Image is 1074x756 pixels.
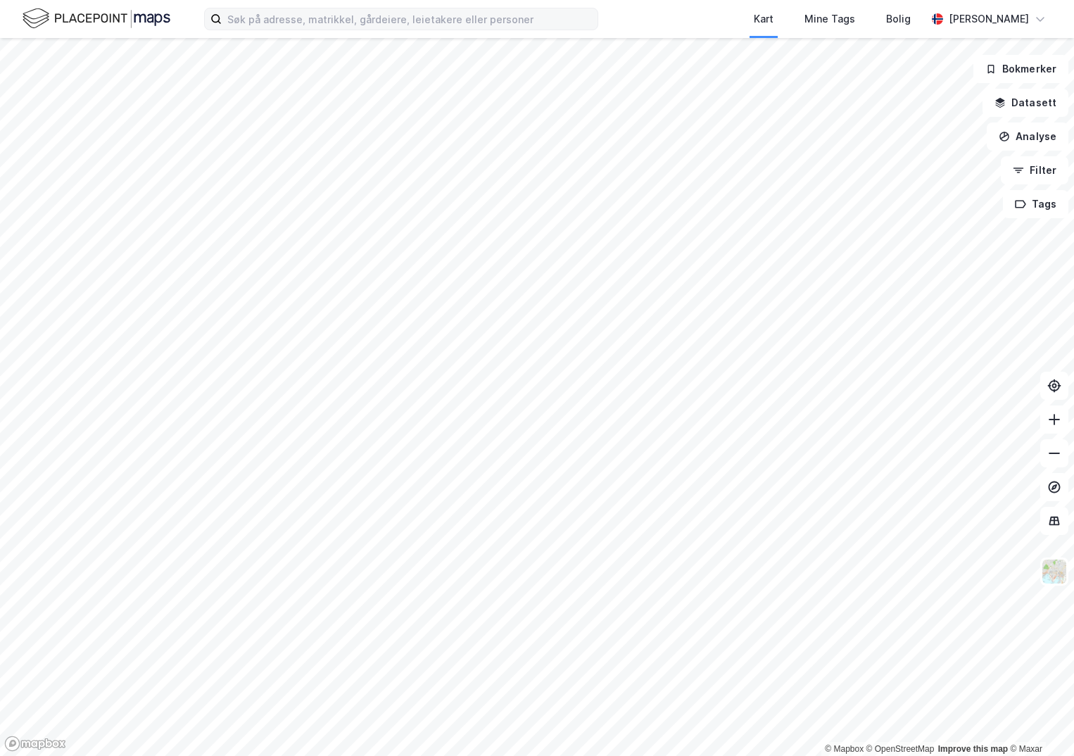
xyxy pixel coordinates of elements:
[1041,558,1068,585] img: Z
[4,736,66,752] a: Mapbox homepage
[949,11,1029,27] div: [PERSON_NAME]
[938,744,1008,754] a: Improve this map
[1001,156,1068,184] button: Filter
[1004,688,1074,756] iframe: Chat Widget
[973,55,1068,83] button: Bokmerker
[886,11,911,27] div: Bolig
[754,11,773,27] div: Kart
[983,89,1068,117] button: Datasett
[987,122,1068,151] button: Analyse
[804,11,855,27] div: Mine Tags
[825,744,864,754] a: Mapbox
[1003,190,1068,218] button: Tags
[222,8,598,30] input: Søk på adresse, matrikkel, gårdeiere, leietakere eller personer
[866,744,935,754] a: OpenStreetMap
[23,6,170,31] img: logo.f888ab2527a4732fd821a326f86c7f29.svg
